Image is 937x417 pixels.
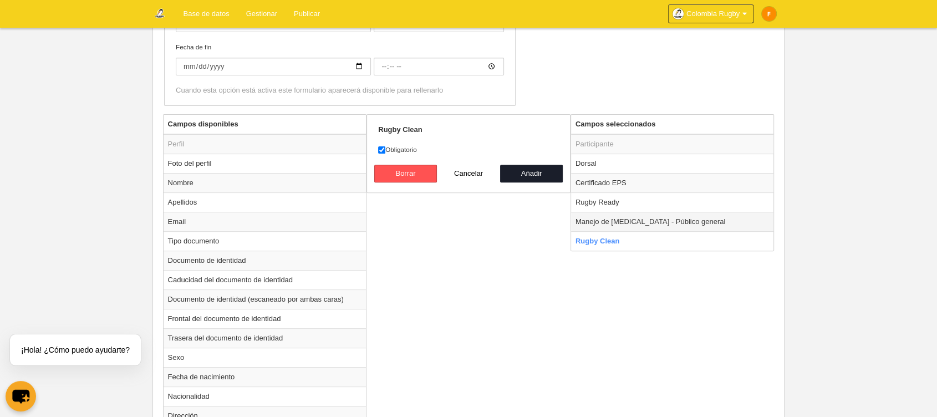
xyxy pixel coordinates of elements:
td: Dorsal [571,154,774,173]
label: Obligatorio [378,145,559,155]
td: Documento de identidad [164,251,366,270]
span: Colombia Rugby [686,8,740,19]
td: Frontal del documento de identidad [164,309,366,328]
button: chat-button [6,381,36,411]
td: Fecha de nacimiento [164,367,366,387]
td: Sexo [164,348,366,367]
td: Certificado EPS [571,173,774,192]
td: Participante [571,134,774,154]
img: Oanpu9v8aySI.30x30.jpg [673,8,684,19]
strong: Rugby Clean [378,125,422,134]
td: Foto del perfil [164,154,366,173]
td: Nombre [164,173,366,192]
input: Fecha de fin [374,58,504,75]
td: Nacionalidad [164,387,366,406]
td: Rugby Clean [571,231,774,251]
button: Cancelar [437,165,500,182]
img: Colombia Rugby [153,7,166,20]
a: Colombia Rugby [668,4,753,23]
button: Añadir [500,165,563,182]
button: Borrar [374,165,437,182]
td: Manejo de [MEDICAL_DATA] - Público general [571,212,774,231]
div: ¡Hola! ¿Cómo puedo ayudarte? [10,334,141,365]
td: Documento de identidad (escaneado por ambas caras) [164,289,366,309]
th: Campos disponibles [164,115,366,134]
img: c2l6ZT0zMHgzMCZmcz05JnRleHQ9RiZiZz1mYjhjMDA%3D.png [762,7,776,21]
div: Cuando esta opción está activa este formulario aparecerá disponible para rellenarlo [176,85,504,95]
td: Email [164,212,366,231]
td: Apellidos [164,192,366,212]
input: Obligatorio [378,146,385,154]
td: Tipo documento [164,231,366,251]
td: Trasera del documento de identidad [164,328,366,348]
th: Campos seleccionados [571,115,774,134]
td: Perfil [164,134,366,154]
td: Caducidad del documento de identidad [164,270,366,289]
input: Fecha de fin [176,58,371,75]
td: Rugby Ready [571,192,774,212]
label: Fecha de fin [176,42,504,75]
